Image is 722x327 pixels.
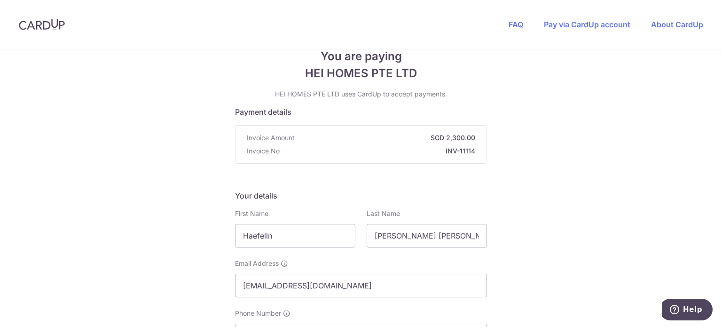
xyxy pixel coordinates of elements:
[651,20,703,29] a: About CardUp
[662,299,713,322] iframe: Opens a widget where you can find more information
[298,133,475,143] strong: SGD 2,300.00
[283,146,475,156] strong: INV-11114
[235,209,268,218] label: First Name
[509,20,523,29] a: FAQ
[235,190,487,201] h5: Your details
[235,89,487,99] p: HEI HOMES PTE LTD uses CardUp to accept payments.
[367,224,487,247] input: Last name
[544,20,630,29] a: Pay via CardUp account
[235,106,487,118] h5: Payment details
[235,48,487,65] span: You are paying
[235,224,355,247] input: First name
[19,19,65,30] img: CardUp
[235,65,487,82] span: HEI HOMES PTE LTD
[235,309,281,318] span: Phone Number
[247,133,295,143] span: Invoice Amount
[247,146,280,156] span: Invoice No
[367,209,400,218] label: Last Name
[235,274,487,297] input: Email address
[235,259,279,268] span: Email Address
